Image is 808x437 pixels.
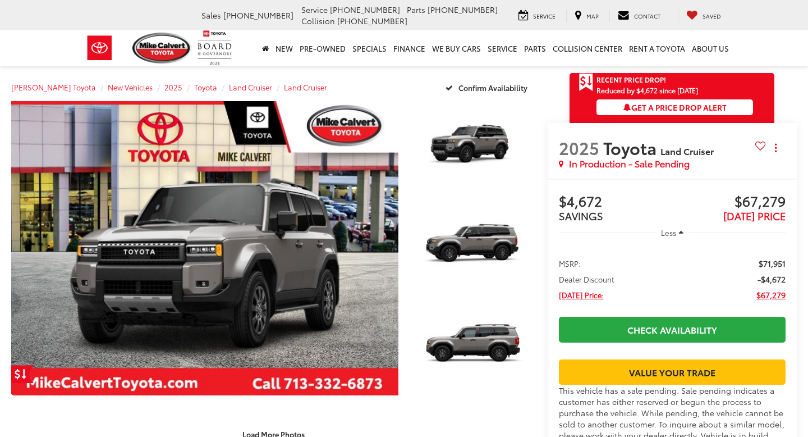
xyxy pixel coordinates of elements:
[678,10,729,22] a: My Saved Vehicles
[429,30,484,66] a: WE BUY CARS
[11,365,34,383] a: Get Price Drop Alert
[410,301,538,397] img: 2025 Toyota Land Cruiser Land Cruiser
[759,258,786,269] span: $71,951
[484,30,521,66] a: Service
[559,289,604,301] span: [DATE] Price:
[439,78,536,97] button: Confirm Availability
[688,30,732,66] a: About Us
[510,10,564,22] a: Service
[349,30,390,66] a: Specials
[301,4,328,15] span: Service
[559,194,672,211] span: $4,672
[132,33,192,63] img: Mike Calvert Toyota
[411,101,536,195] a: Expand Photo 1
[259,30,272,66] a: Home
[634,12,660,20] span: Contact
[79,30,121,66] img: Toyota
[296,30,349,66] a: Pre-Owned
[661,227,676,238] span: Less
[458,83,527,93] span: Confirm Availability
[655,222,689,243] button: Less
[223,10,293,21] span: [PHONE_NUMBER]
[410,201,538,297] img: 2025 Toyota Land Cruiser Land Cruiser
[272,30,296,66] a: New
[337,15,407,26] span: [PHONE_NUMBER]
[559,317,786,342] a: Check Availability
[194,82,217,92] a: Toyota
[756,289,786,301] span: $67,279
[672,194,786,211] span: $67,279
[596,87,753,94] span: Reduced by $4,672 since [DATE]
[410,100,538,196] img: 2025 Toyota Land Cruiser Land Cruiser
[569,157,690,170] span: In Production - Sale Pending
[775,143,777,152] span: dropdown dots
[549,30,626,66] a: Collision Center
[108,82,153,92] a: New Vehicles
[609,10,669,22] a: Contact
[7,100,402,397] img: 2025 Toyota Land Cruiser Land Cruiser
[407,4,425,15] span: Parts
[390,30,429,66] a: Finance
[766,138,786,157] button: Actions
[603,135,660,160] span: Toyota
[566,10,607,22] a: Map
[229,82,272,92] a: Land Cruiser
[723,208,786,223] span: [DATE] PRICE
[11,101,398,395] a: Expand Photo 0
[533,12,555,20] span: Service
[559,258,581,269] span: MSRP:
[703,12,721,20] span: Saved
[570,73,774,87] a: Get Price Drop Alert Recent Price Drop!
[164,82,182,92] a: 2025
[411,302,536,396] a: Expand Photo 3
[411,201,536,295] a: Expand Photo 2
[559,208,603,223] span: SAVINGS
[559,274,614,285] span: Dealer Discount
[11,82,96,92] a: [PERSON_NAME] Toyota
[586,12,599,20] span: Map
[559,135,599,160] span: 2025
[301,15,335,26] span: Collision
[623,102,727,113] span: Get a Price Drop Alert
[660,144,714,157] span: Land Cruiser
[201,10,221,21] span: Sales
[521,30,549,66] a: Parts
[579,73,593,92] span: Get Price Drop Alert
[428,4,498,15] span: [PHONE_NUMBER]
[596,75,666,84] span: Recent Price Drop!
[330,4,400,15] span: [PHONE_NUMBER]
[757,274,786,285] span: -$4,672
[626,30,688,66] a: Rent a Toyota
[559,359,786,385] a: Value Your Trade
[284,82,327,92] a: Land Cruiser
